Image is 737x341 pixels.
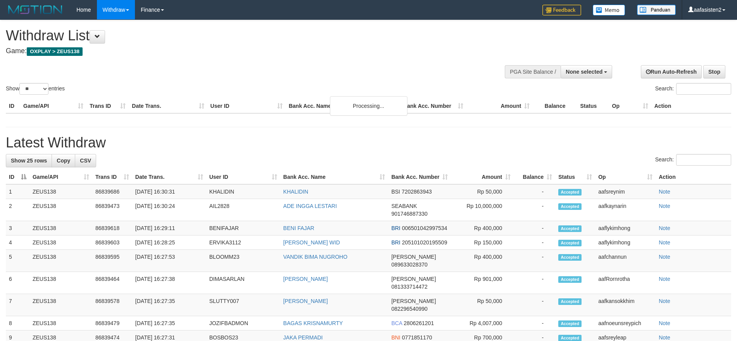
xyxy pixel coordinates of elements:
td: aaflykimhong [595,235,656,250]
td: aafsreynim [595,184,656,199]
td: 8 [6,316,29,331]
td: 86839479 [92,316,132,331]
span: BNI [391,334,400,341]
td: 1 [6,184,29,199]
span: Accepted [558,276,582,283]
a: Note [659,320,670,326]
a: BENI FAJAR [283,225,314,231]
th: Date Trans.: activate to sort column ascending [132,170,206,184]
td: aaflykimhong [595,221,656,235]
th: Bank Acc. Name: activate to sort column ascending [280,170,388,184]
span: Accepted [558,189,582,196]
td: - [514,294,555,316]
span: Copy 006501042997534 to clipboard [402,225,447,231]
td: BENIFAJAR [206,221,280,235]
span: [PERSON_NAME] [391,276,436,282]
span: Accepted [558,320,582,327]
a: CSV [75,154,96,167]
td: [DATE] 16:27:35 [132,294,206,316]
label: Search: [655,83,731,95]
th: Balance [533,99,577,113]
td: 86839686 [92,184,132,199]
td: 2 [6,199,29,221]
span: BRI [391,225,400,231]
td: aafnoeunsreypich [595,316,656,331]
span: Copy 089633028370 to clipboard [391,261,427,268]
td: [DATE] 16:28:25 [132,235,206,250]
td: [DATE] 16:29:11 [132,221,206,235]
a: Copy [52,154,75,167]
td: DIMASARLAN [206,272,280,294]
th: Status [577,99,609,113]
a: Note [659,334,670,341]
span: BRI [391,239,400,246]
th: Bank Acc. Name [286,99,400,113]
th: Bank Acc. Number: activate to sort column ascending [388,170,451,184]
span: Accepted [558,203,582,210]
td: Rp 50,000 [451,184,514,199]
span: Copy 2806261201 to clipboard [404,320,434,326]
td: 86839603 [92,235,132,250]
span: OXPLAY > ZEUS138 [27,47,83,56]
td: 86839473 [92,199,132,221]
td: 5 [6,250,29,272]
th: User ID: activate to sort column ascending [206,170,280,184]
th: Bank Acc. Number [400,99,466,113]
td: aafkaynarin [595,199,656,221]
span: BSI [391,189,400,195]
td: [DATE] 16:30:24 [132,199,206,221]
th: ID [6,99,20,113]
th: Game/API [20,99,86,113]
h1: Latest Withdraw [6,135,731,151]
th: Date Trans. [129,99,207,113]
a: Note [659,254,670,260]
input: Search: [676,154,731,166]
a: Note [659,189,670,195]
td: Rp 400,000 [451,221,514,235]
img: Feedback.jpg [542,5,581,16]
a: Run Auto-Refresh [641,65,702,78]
td: Rp 4,007,000 [451,316,514,331]
label: Show entries [6,83,65,95]
th: Amount: activate to sort column ascending [451,170,514,184]
input: Search: [676,83,731,95]
td: Rp 400,000 [451,250,514,272]
td: ERVIKA3112 [206,235,280,250]
img: MOTION_logo.png [6,4,65,16]
a: Note [659,225,670,231]
span: CSV [80,158,91,164]
td: 86839595 [92,250,132,272]
span: Accepted [558,254,582,261]
td: - [514,199,555,221]
span: Copy 081333714472 to clipboard [391,284,427,290]
a: BAGAS KRISNAMURTY [283,320,343,326]
td: ZEUS138 [29,272,92,294]
td: 4 [6,235,29,250]
a: Note [659,276,670,282]
td: [DATE] 16:27:38 [132,272,206,294]
a: KHALIDIN [283,189,309,195]
td: ZEUS138 [29,316,92,331]
label: Search: [655,154,731,166]
span: Copy 205101020195509 to clipboard [402,239,447,246]
th: Status: activate to sort column ascending [555,170,595,184]
th: Balance: activate to sort column ascending [514,170,555,184]
td: Rp 10,000,000 [451,199,514,221]
td: ZEUS138 [29,235,92,250]
span: Accepted [558,240,582,246]
img: Button%20Memo.svg [593,5,625,16]
td: [DATE] 16:30:31 [132,184,206,199]
td: - [514,221,555,235]
th: ID: activate to sort column descending [6,170,29,184]
th: User ID [207,99,286,113]
a: [PERSON_NAME] WID [283,239,340,246]
th: Action [651,99,731,113]
td: aafRornrotha [595,272,656,294]
td: ZEUS138 [29,221,92,235]
a: Note [659,203,670,209]
span: Copy 901746887330 to clipboard [391,211,427,217]
td: [DATE] 16:27:53 [132,250,206,272]
span: Accepted [558,225,582,232]
div: PGA Site Balance / [505,65,561,78]
a: Note [659,298,670,304]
